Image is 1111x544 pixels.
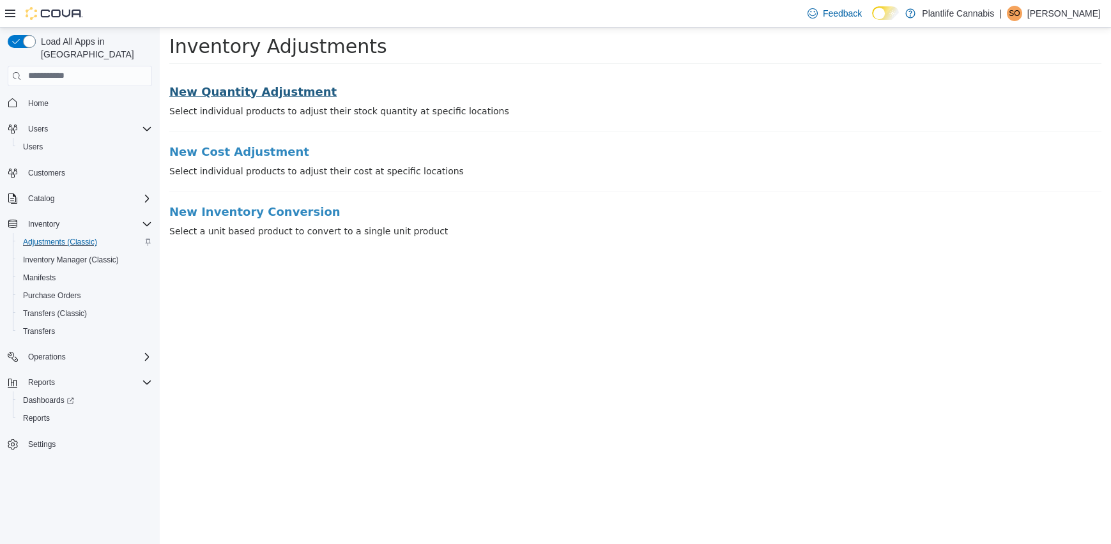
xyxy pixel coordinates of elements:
button: Catalog [23,191,59,206]
span: Operations [28,352,66,362]
a: Transfers (Classic) [18,306,92,321]
input: Dark Mode [872,6,899,20]
p: Select individual products to adjust their stock quantity at specific locations [10,77,942,91]
button: Reports [3,374,157,391]
button: Manifests [13,269,157,287]
span: Purchase Orders [23,291,81,301]
a: Manifests [18,270,61,285]
p: | [999,6,1002,21]
span: Dashboards [23,395,74,405]
p: Plantlife Cannabis [922,6,994,21]
a: Transfers [18,324,60,339]
button: Operations [3,348,157,366]
button: Transfers (Classic) [13,305,157,322]
p: Select individual products to adjust their cost at specific locations [10,137,942,151]
span: Inventory [28,219,59,229]
span: Home [28,98,49,109]
a: Dashboards [18,393,79,408]
button: Home [3,94,157,112]
button: Inventory Manager (Classic) [13,251,157,269]
span: Catalog [28,193,54,204]
span: Manifests [18,270,152,285]
span: Settings [23,436,152,452]
a: New Quantity Adjustment [10,58,942,71]
button: Users [23,121,53,137]
span: Customers [23,165,152,181]
span: Manifests [23,273,56,283]
span: Reports [28,377,55,388]
a: Home [23,96,54,111]
span: Transfers [18,324,152,339]
span: Users [28,124,48,134]
span: Users [23,121,152,137]
span: Reports [23,375,152,390]
a: Purchase Orders [18,288,86,303]
img: Cova [26,7,83,20]
a: Customers [23,165,70,181]
button: Reports [13,409,157,427]
span: Adjustments (Classic) [18,234,152,250]
span: Inventory [23,216,152,232]
button: Operations [23,349,71,365]
span: Reports [23,413,50,423]
button: Adjustments (Classic) [13,233,157,251]
a: New Inventory Conversion [10,178,942,191]
a: Settings [23,437,61,452]
div: Shaylene Orbeck [1007,6,1022,21]
span: Transfers [23,326,55,336]
span: Catalog [23,191,152,206]
button: Reports [23,375,60,390]
span: Reports [18,411,152,426]
span: Inventory Manager (Classic) [23,255,119,265]
span: Transfers (Classic) [23,308,87,319]
span: Users [18,139,152,155]
span: Inventory Adjustments [10,8,227,30]
span: Adjustments (Classic) [23,237,97,247]
button: Users [3,120,157,138]
span: Transfers (Classic) [18,306,152,321]
button: Settings [3,435,157,453]
span: Customers [28,168,65,178]
button: Inventory [23,216,65,232]
button: Inventory [3,215,157,233]
span: Operations [23,349,152,365]
nav: Complex example [8,89,152,487]
button: Transfers [13,322,157,340]
span: Users [23,142,43,152]
a: Dashboards [13,391,157,409]
span: Feedback [823,7,862,20]
button: Purchase Orders [13,287,157,305]
span: Dashboards [18,393,152,408]
a: Reports [18,411,55,426]
span: SO [1009,6,1020,21]
a: Users [18,139,48,155]
span: Purchase Orders [18,288,152,303]
button: Customers [3,163,157,182]
span: Load All Apps in [GEOGRAPHIC_DATA] [36,35,152,61]
a: Inventory Manager (Classic) [18,252,124,268]
a: Feedback [802,1,867,26]
a: New Cost Adjustment [10,118,942,131]
button: Users [13,138,157,156]
span: Home [23,95,152,111]
span: Settings [28,439,56,450]
span: Inventory Manager (Classic) [18,252,152,268]
button: Catalog [3,190,157,208]
a: Adjustments (Classic) [18,234,102,250]
p: [PERSON_NAME] [1027,6,1101,21]
p: Select a unit based product to convert to a single unit product [10,197,942,211]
